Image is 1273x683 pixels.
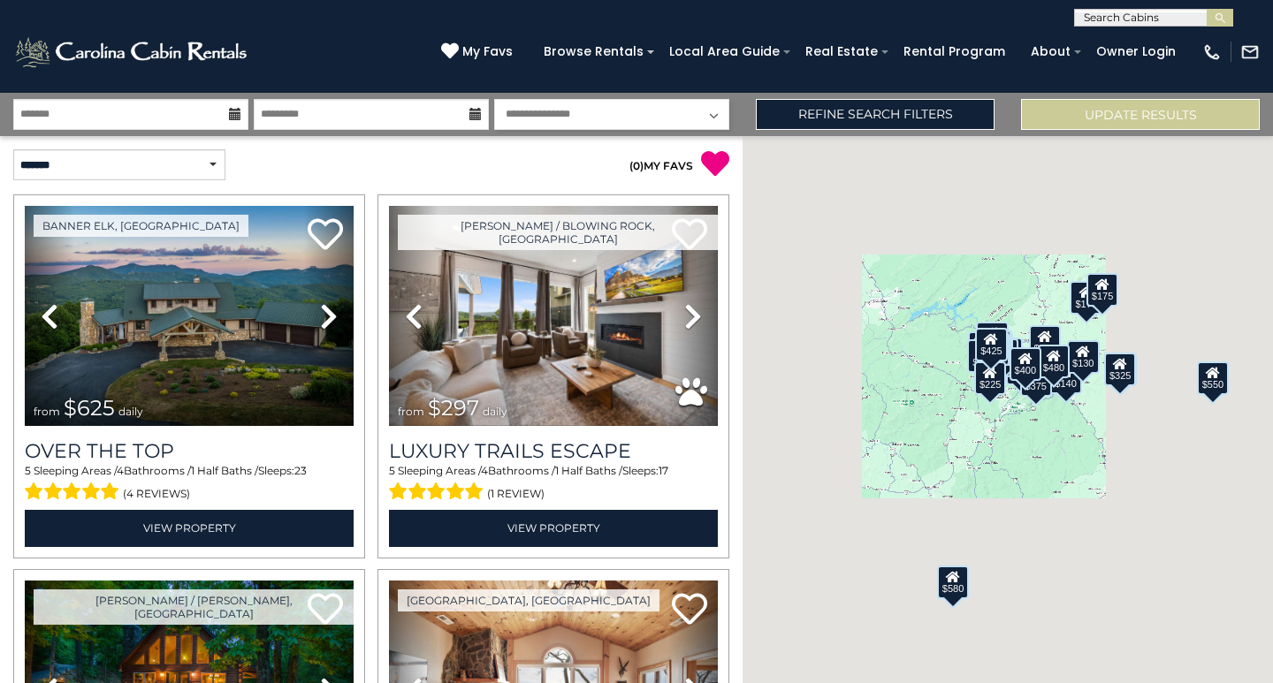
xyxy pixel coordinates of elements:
a: [PERSON_NAME] / Blowing Rock, [GEOGRAPHIC_DATA] [398,215,718,250]
a: Add to favorites [308,216,343,254]
a: Rental Program [895,38,1014,65]
div: Sleeping Areas / Bathrooms / Sleeps: [389,463,718,505]
a: Local Area Guide [660,38,789,65]
span: $625 [64,395,115,421]
span: 1 Half Baths / [191,464,258,477]
div: $349 [1029,324,1061,358]
div: $425 [975,328,1007,361]
div: $550 [1197,361,1229,395]
a: About [1022,38,1079,65]
div: $175 [1086,272,1118,306]
a: Banner Elk, [GEOGRAPHIC_DATA] [34,215,248,237]
span: My Favs [462,42,513,61]
span: 4 [481,464,488,477]
a: View Property [25,510,354,546]
img: thumbnail_168695581.jpeg [389,206,718,426]
div: $375 [1020,362,1052,396]
div: $325 [1104,353,1136,386]
span: ( ) [629,159,644,172]
span: 4 [117,464,124,477]
span: 5 [25,464,31,477]
span: 17 [659,464,668,477]
span: from [398,405,424,418]
span: 0 [633,159,640,172]
img: phone-regular-white.png [1202,42,1222,62]
a: Luxury Trails Escape [389,439,718,463]
span: daily [118,405,143,418]
div: $140 [1049,360,1081,394]
a: Owner Login [1087,38,1185,65]
div: $230 [967,339,999,373]
span: daily [483,405,507,418]
a: View Property [389,510,718,546]
img: White-1-2.png [13,34,252,70]
span: (4 reviews) [123,482,190,505]
span: (1 review) [487,482,545,505]
div: $225 [974,360,1006,394]
span: from [34,405,60,418]
a: My Favs [441,42,517,62]
img: mail-regular-white.png [1240,42,1260,62]
a: Browse Rentals [535,38,652,65]
div: $480 [1038,344,1070,377]
a: Refine Search Filters [756,99,995,130]
span: $297 [428,395,479,421]
div: Sleeping Areas / Bathrooms / Sleeps: [25,463,354,505]
a: (0)MY FAVS [629,159,693,172]
span: 5 [389,464,395,477]
span: 23 [294,464,307,477]
a: [GEOGRAPHIC_DATA], [GEOGRAPHIC_DATA] [398,589,659,611]
img: thumbnail_167153549.jpeg [25,206,354,426]
a: Over The Top [25,439,354,463]
div: $130 [1067,340,1099,374]
a: Add to favorites [672,591,707,629]
div: $125 [976,322,1008,355]
a: Real Estate [797,38,887,65]
div: $580 [937,565,969,598]
a: [PERSON_NAME] / [PERSON_NAME], [GEOGRAPHIC_DATA] [34,589,354,625]
span: 1 Half Baths / [555,464,622,477]
div: $400 [1010,347,1041,381]
div: $175 [1070,281,1101,315]
button: Update Results [1021,99,1260,130]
